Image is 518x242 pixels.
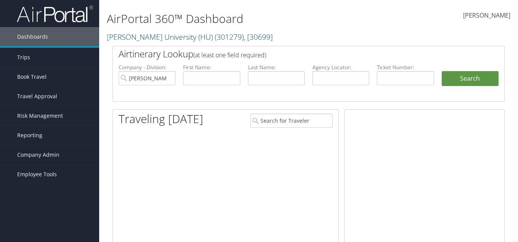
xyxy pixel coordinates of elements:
label: Company - Division: [119,63,175,71]
img: airportal-logo.png [17,5,93,23]
h1: Traveling [DATE] [119,111,203,127]
label: Ticket Number: [377,63,434,71]
h2: Airtinerary Lookup [119,47,466,60]
a: [PERSON_NAME] University (HU) [107,32,273,42]
span: (at least one field required) [193,51,266,59]
span: , [ 30699 ] [244,32,273,42]
span: Dashboards [17,27,48,46]
input: Search for Traveler [250,114,333,128]
button: Search [442,71,499,86]
label: Agency Locator: [312,63,369,71]
label: First Name: [183,63,240,71]
span: Company Admin [17,145,60,164]
span: Employee Tools [17,165,57,184]
a: [PERSON_NAME] [463,4,510,28]
span: Reporting [17,126,42,145]
span: [PERSON_NAME] [463,11,510,19]
span: Book Travel [17,67,47,86]
label: Last Name: [248,63,305,71]
span: Trips [17,48,30,67]
span: ( 301279 ) [215,32,244,42]
span: Risk Management [17,106,63,125]
span: Travel Approval [17,87,57,106]
h1: AirPortal 360™ Dashboard [107,11,376,27]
